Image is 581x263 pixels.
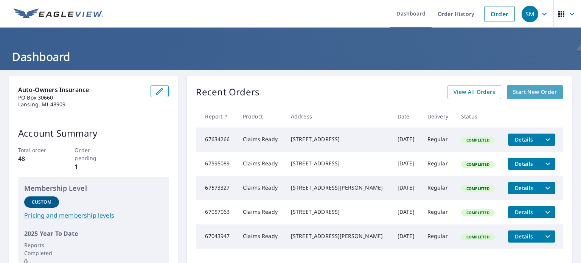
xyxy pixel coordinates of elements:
span: Details [513,136,535,143]
button: filesDropdownBtn-67595089 [540,158,555,170]
span: Completed [462,234,494,240]
td: [DATE] [391,224,421,249]
p: 1 [75,162,112,171]
p: Account Summary [18,126,169,140]
img: EV Logo [14,8,103,20]
td: 67595089 [196,152,237,176]
td: Regular [421,224,455,249]
td: Regular [421,128,455,152]
th: Report # [196,105,237,128]
p: PO Box 30660 [18,94,144,101]
td: 67043947 [196,224,237,249]
p: Total order [18,146,56,154]
p: Lansing, MI 48909 [18,101,144,108]
div: [STREET_ADDRESS][PERSON_NAME] [291,184,385,191]
td: Regular [421,176,455,200]
span: Completed [462,186,494,191]
td: Regular [421,200,455,224]
span: View All Orders [454,87,495,97]
a: Pricing and membership levels [24,211,163,220]
th: Product [237,105,285,128]
span: Details [513,184,535,191]
button: filesDropdownBtn-67634266 [540,134,555,146]
div: [STREET_ADDRESS] [291,208,385,216]
span: Completed [462,162,494,167]
span: Details [513,209,535,216]
span: Completed [462,210,494,215]
td: 67573327 [196,176,237,200]
button: filesDropdownBtn-67573327 [540,182,555,194]
th: Status [455,105,502,128]
td: 67057063 [196,200,237,224]
button: detailsBtn-67595089 [508,158,540,170]
th: Delivery [421,105,455,128]
span: Start New Order [513,87,557,97]
a: Start New Order [507,85,563,99]
h1: Dashboard [9,49,572,64]
td: [DATE] [391,152,421,176]
p: Order pending [75,146,112,162]
div: SM [522,6,538,22]
div: [STREET_ADDRESS][PERSON_NAME] [291,232,385,240]
p: 2025 Year To Date [24,229,163,238]
p: Membership Level [24,183,163,193]
span: Details [513,233,535,240]
td: Regular [421,152,455,176]
p: 48 [18,154,56,163]
button: detailsBtn-67573327 [508,182,540,194]
a: Order [484,6,515,22]
th: Date [391,105,421,128]
div: [STREET_ADDRESS] [291,160,385,167]
button: detailsBtn-67634266 [508,134,540,146]
p: Auto-Owners Insurance [18,85,144,94]
td: Claims Ready [237,224,285,249]
td: Claims Ready [237,128,285,152]
button: filesDropdownBtn-67057063 [540,206,555,218]
td: Claims Ready [237,176,285,200]
span: Completed [462,137,494,143]
td: [DATE] [391,176,421,200]
div: [STREET_ADDRESS] [291,135,385,143]
td: [DATE] [391,128,421,152]
th: Address [285,105,391,128]
p: Recent Orders [196,85,259,99]
td: 67634266 [196,128,237,152]
td: Claims Ready [237,200,285,224]
td: [DATE] [391,200,421,224]
p: Reports Completed [24,241,59,257]
span: Details [513,160,535,167]
p: Custom [32,199,51,205]
button: filesDropdownBtn-67043947 [540,230,555,243]
button: detailsBtn-67043947 [508,230,540,243]
td: Claims Ready [237,152,285,176]
button: detailsBtn-67057063 [508,206,540,218]
a: View All Orders [447,85,501,99]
